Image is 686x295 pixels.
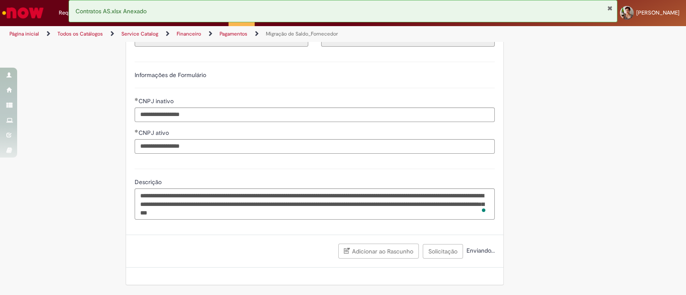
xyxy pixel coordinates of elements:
[138,129,171,137] span: CNPJ ativo
[135,139,495,154] input: CNPJ ativo
[9,30,39,37] a: Página inicial
[6,26,451,42] ul: Trilhas de página
[220,30,247,37] a: Pagamentos
[607,5,613,12] button: Fechar Notificação
[266,30,338,37] a: Migração de Saldo_Fornecedor
[75,7,147,15] span: Contratos AS.xlsx Anexado
[138,97,175,105] span: CNPJ inativo
[135,98,138,101] span: Obrigatório Preenchido
[121,30,158,37] a: Service Catalog
[57,30,103,37] a: Todos os Catálogos
[135,129,138,133] span: Obrigatório Preenchido
[135,107,495,122] input: CNPJ inativo
[135,188,495,220] textarea: To enrich screen reader interactions, please activate Accessibility in Grammarly extension settings
[135,71,206,79] label: Informações de Formulário
[177,30,201,37] a: Financeiro
[1,4,45,21] img: ServiceNow
[465,247,495,254] span: Enviando...
[636,9,680,16] span: [PERSON_NAME]
[59,9,89,17] span: Requisições
[135,178,163,186] span: Descrição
